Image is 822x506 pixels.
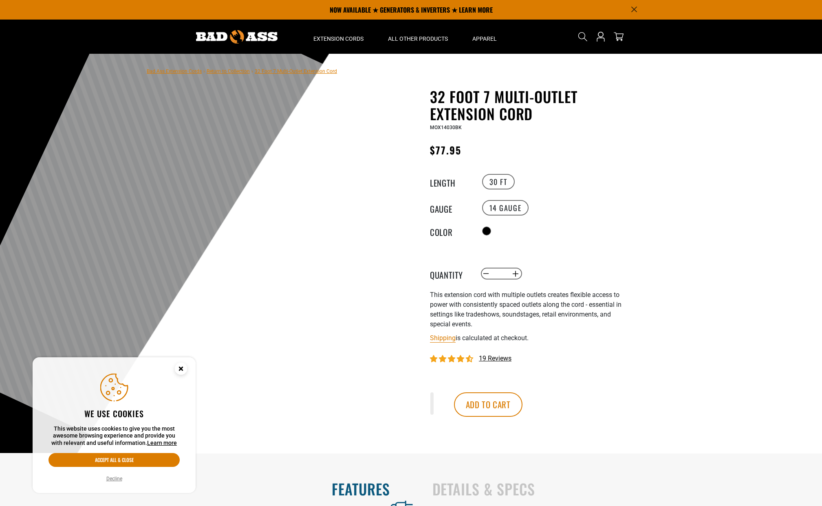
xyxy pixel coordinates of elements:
summary: Apparel [460,20,509,54]
span: Extension Cords [313,35,364,42]
a: Learn more [147,440,177,446]
nav: breadcrumbs [147,66,337,76]
button: Accept all & close [48,453,180,467]
button: Decline [104,475,125,483]
h1: 32 Foot 7 Multi-Outlet Extension Cord [430,88,630,122]
legend: Gauge [430,202,471,213]
label: Quantity [430,268,471,279]
h2: Features [17,480,390,497]
span: › [203,68,205,74]
span: MOX14030BK [430,125,462,130]
summary: All Other Products [376,20,460,54]
aside: Cookie Consent [33,357,196,493]
div: is calculated at checkout. [430,332,630,343]
span: › [251,68,253,74]
span: Apparel [472,35,497,42]
summary: Extension Cords [301,20,376,54]
span: $77.95 [430,143,461,157]
h2: We use cookies [48,408,180,419]
summary: Search [576,30,589,43]
a: Shipping [430,334,456,342]
label: 30 FT [482,174,515,189]
span: This extension cord with multiple outlets creates flexible access to power with consistently spac... [430,291,621,328]
img: Bad Ass Extension Cords [196,30,278,44]
label: 14 Gauge [482,200,529,216]
span: 4.68 stars [430,355,475,363]
button: Add to cart [454,392,522,417]
legend: Color [430,226,471,236]
span: All Other Products [388,35,448,42]
span: 19 reviews [479,354,511,362]
h2: Details & Specs [432,480,805,497]
p: This website uses cookies to give you the most awesome browsing experience and provide you with r... [48,425,180,447]
a: Return to Collection [207,68,250,74]
span: 32 Foot 7 Multi-Outlet Extension Cord [255,68,337,74]
legend: Length [430,176,471,187]
a: Bad Ass Extension Cords [147,68,202,74]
